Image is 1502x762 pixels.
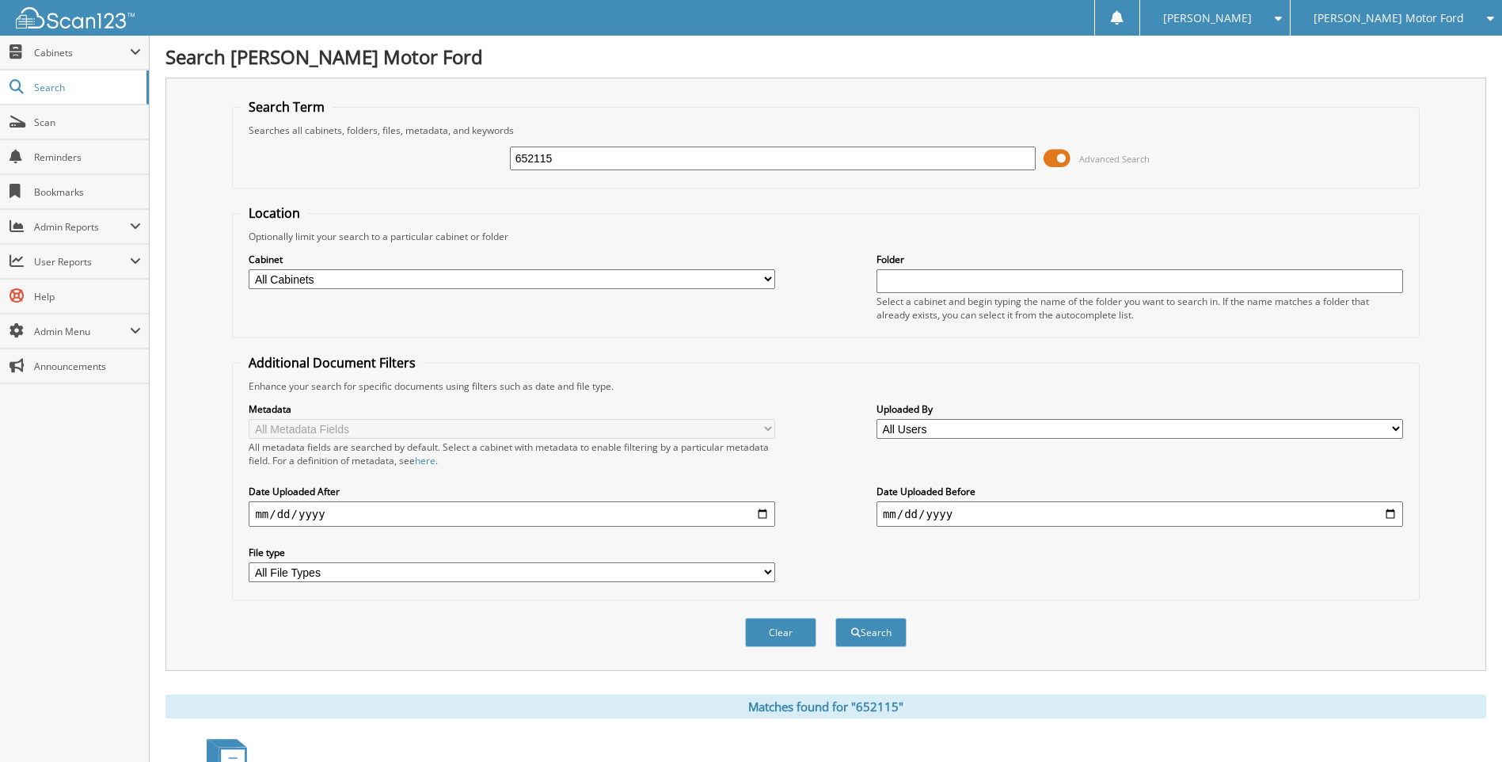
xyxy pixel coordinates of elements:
span: Admin Menu [34,325,130,338]
label: Date Uploaded Before [876,485,1403,498]
span: Scan [34,116,141,129]
div: Select a cabinet and begin typing the name of the folder you want to search in. If the name match... [876,295,1403,322]
legend: Location [241,204,308,222]
button: Search [835,618,907,647]
a: here [415,454,435,467]
span: Reminders [34,150,141,164]
input: start [249,501,775,527]
span: User Reports [34,255,130,269]
legend: Search Term [241,98,333,116]
img: scan123-logo-white.svg [16,7,135,29]
span: [PERSON_NAME] Motor Ford [1314,13,1464,23]
h1: Search [PERSON_NAME] Motor Ford [165,44,1486,70]
button: Clear [745,618,816,647]
input: end [876,501,1403,527]
label: Metadata [249,402,775,416]
span: Admin Reports [34,220,130,234]
div: Matches found for "652115" [165,695,1486,718]
div: Searches all cabinets, folders, files, metadata, and keywords [241,124,1410,137]
span: Bookmarks [34,185,141,199]
label: File type [249,546,775,559]
label: Uploaded By [876,402,1403,416]
span: Advanced Search [1079,153,1150,165]
div: Enhance your search for specific documents using filters such as date and file type. [241,379,1410,393]
span: [PERSON_NAME] [1163,13,1252,23]
span: Cabinets [34,46,130,59]
label: Cabinet [249,253,775,266]
span: Help [34,290,141,303]
div: All metadata fields are searched by default. Select a cabinet with metadata to enable filtering b... [249,440,775,467]
label: Folder [876,253,1403,266]
span: Announcements [34,360,141,373]
legend: Additional Document Filters [241,354,424,371]
div: Optionally limit your search to a particular cabinet or folder [241,230,1410,243]
span: Search [34,81,139,94]
label: Date Uploaded After [249,485,775,498]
